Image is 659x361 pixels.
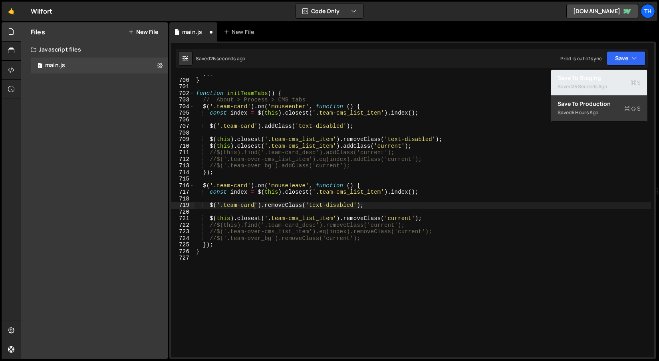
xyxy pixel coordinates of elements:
div: 721 [171,215,195,222]
div: 713 [171,163,195,169]
button: Save to ProductionS Saved6 hours ago [551,96,647,122]
div: 727 [171,255,195,262]
div: Save to Staging [558,74,641,82]
div: 708 [171,130,195,137]
div: 26 seconds ago [210,55,245,62]
div: main.js [45,62,65,69]
div: 712 [171,156,195,163]
div: 714 [171,169,195,176]
div: Wilfort [31,6,52,16]
div: 725 [171,242,195,248]
div: 722 [171,222,195,229]
div: 726 [171,248,195,255]
div: New File [224,28,257,36]
div: Saved [196,55,245,62]
div: 706 [171,117,195,123]
div: 701 [171,83,195,90]
a: 🤙 [2,2,21,21]
div: 16468/44594.js [31,58,168,73]
div: Saved [558,82,641,91]
div: 709 [171,136,195,143]
div: 723 [171,228,195,235]
button: Save to StagingS Saved26 seconds ago [551,70,647,96]
div: 6 hours ago [572,109,598,116]
div: Save to Production [558,100,641,108]
button: New File [128,29,158,35]
div: main.js [182,28,202,36]
div: 710 [171,143,195,150]
a: [DOMAIN_NAME] [566,4,638,18]
button: Save [607,51,645,65]
div: 704 [171,103,195,110]
div: Saved [558,108,641,117]
div: 703 [171,97,195,103]
div: 724 [171,235,195,242]
div: Javascript files [21,42,168,58]
div: Prod is out of sync [560,55,602,62]
div: 26 seconds ago [572,83,607,90]
div: 702 [171,90,195,97]
div: 700 [171,77,195,84]
div: 718 [171,196,195,202]
button: Code Only [296,4,363,18]
span: S [631,79,641,87]
h2: Files [31,28,45,36]
div: 715 [171,176,195,182]
a: Th [641,4,655,18]
span: 1 [38,63,42,69]
div: 707 [171,123,195,130]
div: 705 [171,110,195,117]
div: 717 [171,189,195,196]
div: 720 [171,209,195,216]
div: 716 [171,182,195,189]
div: 719 [171,202,195,209]
div: 711 [171,149,195,156]
span: S [624,105,641,113]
